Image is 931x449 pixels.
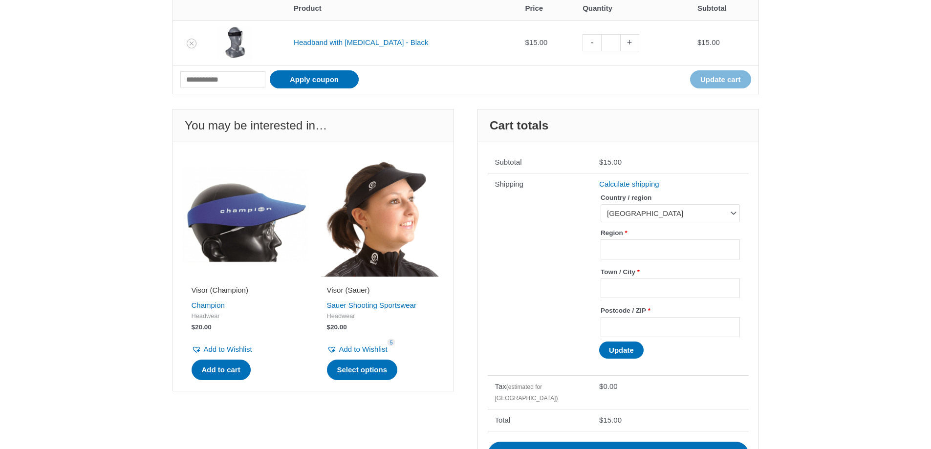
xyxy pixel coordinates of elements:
[327,285,435,295] h2: Visor (Sauer)
[192,285,300,295] h2: Visor (Champion)
[192,342,252,356] a: Add to Wishlist
[327,323,347,331] bdi: 20.00
[525,38,529,46] span: $
[339,345,388,353] span: Add to Wishlist
[488,173,592,375] th: Shipping
[192,360,251,380] a: Add to cart: “Visor (Champion)”
[192,285,300,299] a: Visor (Champion)
[601,204,739,222] span: Cyprus
[327,312,435,321] span: Headwear
[601,304,739,317] label: Postcode / ZIP
[478,109,758,142] h2: Cart totals
[697,38,720,46] bdi: 15.00
[327,342,388,356] a: Add to Wishlist
[192,323,212,331] bdi: 20.00
[173,109,454,142] h2: You may be interested in…
[183,152,308,278] img: Visor (Champion)
[327,360,398,380] a: Select options for “Visor (Sauer)”
[599,382,618,390] bdi: 0.00
[583,34,601,51] a: -
[697,38,701,46] span: $
[495,384,558,402] small: (estimated for [GEOGRAPHIC_DATA])
[621,34,639,51] a: +
[599,342,644,359] button: Update
[599,382,603,390] span: $
[488,375,592,409] th: Tax
[488,152,592,173] th: Subtotal
[192,312,300,321] span: Headwear
[187,39,196,48] a: Remove Headband with eye patch - Black from cart
[327,301,416,309] a: Sauer Shooting Sportswear
[601,265,739,278] label: Town / City
[327,285,435,299] a: Visor (Sauer)
[601,34,620,51] input: Product quantity
[599,416,622,424] bdi: 15.00
[270,70,359,88] button: Apply coupon
[599,158,622,166] bdi: 15.00
[327,323,331,331] span: $
[607,209,724,218] span: Cyprus
[601,226,739,239] label: Region
[318,152,444,278] img: Visor (Sauer)
[204,345,252,353] span: Add to Wishlist
[599,416,603,424] span: $
[488,409,592,431] th: Total
[388,339,395,346] span: 5
[599,158,603,166] span: $
[192,301,225,309] a: Champion
[601,191,739,204] label: Country / region
[294,38,428,46] a: Headband with [MEDICAL_DATA] - Black
[525,38,548,46] bdi: 15.00
[599,180,659,188] a: Calculate shipping
[192,323,195,331] span: $
[218,25,252,60] img: Headband with eye patch - Black
[690,70,751,88] button: Update cart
